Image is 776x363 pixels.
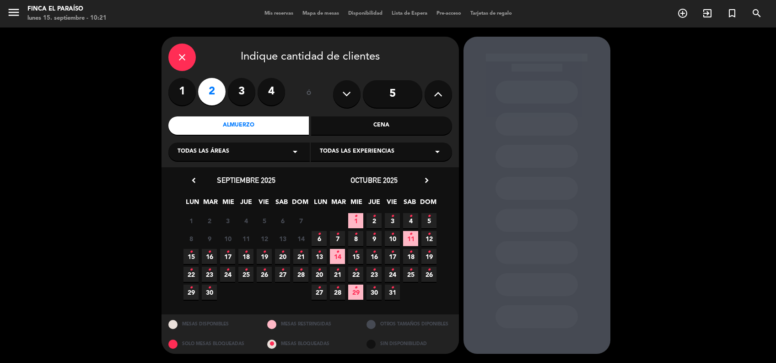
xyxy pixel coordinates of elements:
span: Pre-acceso [432,11,466,16]
span: 2 [202,213,217,228]
span: Todas las áreas [178,147,229,156]
i: • [409,227,412,242]
span: 8 [183,231,199,246]
span: 20 [275,249,290,264]
span: 14 [293,231,308,246]
span: 24 [220,267,235,282]
span: 21 [293,249,308,264]
span: Mis reservas [260,11,298,16]
i: menu [7,5,21,19]
span: 9 [366,231,382,246]
span: Tarjetas de regalo [466,11,517,16]
div: MESAS DISPONIBLES [162,314,261,334]
span: 4 [238,213,253,228]
i: • [226,245,229,259]
i: • [318,227,321,242]
i: • [281,245,284,259]
span: 3 [385,213,400,228]
span: 19 [421,249,436,264]
div: ó [294,78,324,110]
span: 7 [293,213,308,228]
i: • [427,263,431,277]
span: MAR [203,197,218,212]
span: 12 [257,231,272,246]
i: • [372,209,376,224]
i: • [354,280,357,295]
span: 17 [385,249,400,264]
i: • [244,263,248,277]
span: 25 [403,267,418,282]
i: • [372,245,376,259]
i: add_circle_outline [677,8,688,19]
i: • [409,263,412,277]
i: • [208,263,211,277]
i: • [391,280,394,295]
i: • [208,280,211,295]
i: • [318,263,321,277]
span: octubre 2025 [350,176,398,185]
i: chevron_right [422,176,431,185]
span: 18 [238,249,253,264]
label: 2 [198,78,226,105]
i: exit_to_app [702,8,713,19]
i: • [427,227,431,242]
i: • [409,209,412,224]
i: • [354,263,357,277]
i: • [354,227,357,242]
span: 23 [366,267,382,282]
span: 23 [202,267,217,282]
i: • [263,263,266,277]
span: 20 [312,267,327,282]
span: Mapa de mesas [298,11,344,16]
i: • [336,263,339,277]
span: LUN [185,197,200,212]
i: • [372,280,376,295]
span: 28 [293,267,308,282]
span: 3 [220,213,235,228]
div: MESAS BLOQUEADAS [260,334,360,354]
span: Todas las experiencias [320,147,394,156]
div: lunes 15. septiembre - 10:21 [27,14,107,23]
i: turned_in_not [727,8,738,19]
span: 11 [238,231,253,246]
span: 29 [348,285,363,300]
i: • [299,263,302,277]
i: arrow_drop_down [290,146,301,157]
i: • [244,245,248,259]
span: 1 [183,213,199,228]
i: • [391,227,394,242]
span: 15 [348,249,363,264]
i: • [318,245,321,259]
i: • [354,245,357,259]
span: 13 [312,249,327,264]
span: JUE [366,197,382,212]
label: 1 [168,78,196,105]
i: • [299,245,302,259]
i: • [427,209,431,224]
span: 22 [183,267,199,282]
i: • [189,280,193,295]
span: SAB [402,197,417,212]
span: 15 [183,249,199,264]
span: 8 [348,231,363,246]
i: • [208,245,211,259]
span: 30 [202,285,217,300]
span: 25 [238,267,253,282]
div: SOLO MESAS BLOQUEADAS [162,334,261,354]
span: 11 [403,231,418,246]
i: • [336,280,339,295]
i: • [409,245,412,259]
span: MAR [331,197,346,212]
span: 9 [202,231,217,246]
span: Lista de Espera [387,11,432,16]
span: 10 [385,231,400,246]
i: chevron_left [189,176,199,185]
label: 3 [228,78,255,105]
span: 16 [366,249,382,264]
span: 6 [312,231,327,246]
i: • [372,263,376,277]
div: Finca El Paraíso [27,5,107,14]
i: • [354,209,357,224]
div: OTROS TAMAÑOS DIPONIBLES [360,314,459,334]
span: 26 [257,267,272,282]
